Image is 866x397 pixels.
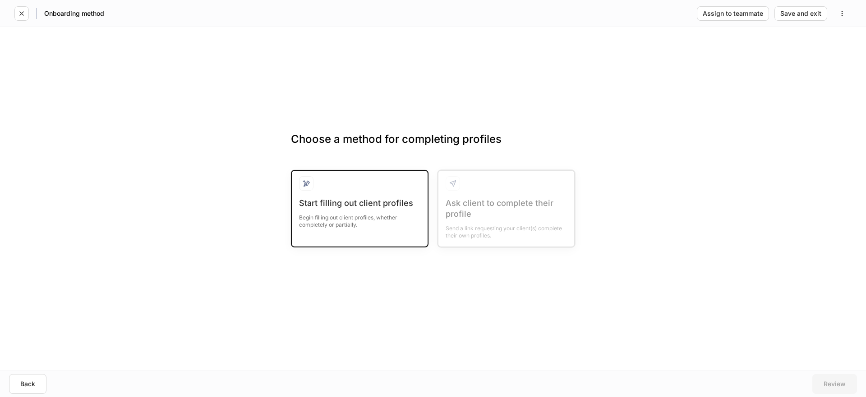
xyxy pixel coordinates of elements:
[697,6,769,21] button: Assign to teammate
[9,374,46,394] button: Back
[703,10,763,17] div: Assign to teammate
[774,6,827,21] button: Save and exit
[299,198,420,209] div: Start filling out client profiles
[44,9,104,18] h5: Onboarding method
[299,209,420,228] div: Begin filling out client profiles, whether completely or partially.
[291,132,575,161] h3: Choose a method for completing profiles
[780,10,821,17] div: Save and exit
[20,381,35,387] div: Back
